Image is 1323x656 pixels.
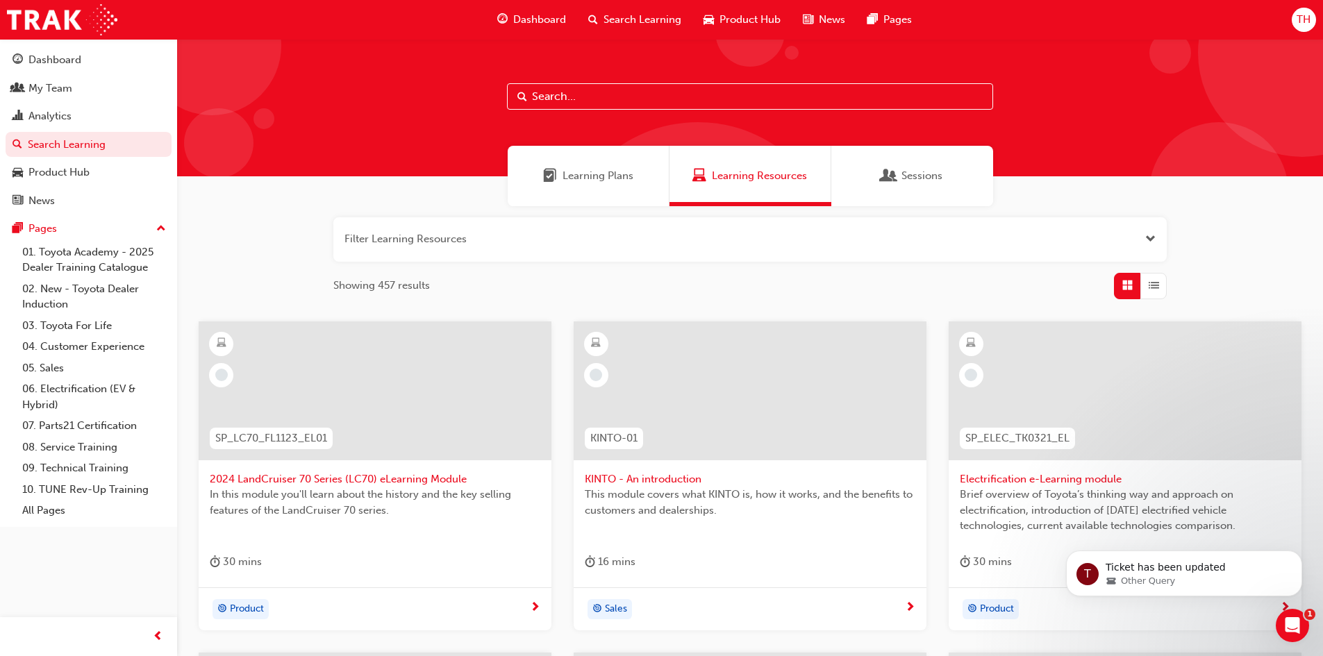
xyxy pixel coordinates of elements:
[17,278,172,315] a: 02. New - Toyota Dealer Induction
[13,167,23,179] span: car-icon
[585,471,915,487] span: KINTO - An introduction
[13,110,23,123] span: chart-icon
[210,471,540,487] span: 2024 LandCruiser 70 Series (LC70) eLearning Module
[585,487,915,518] span: This module covers what KINTO is, how it works, and the benefits to customers and dealerships.
[13,139,22,151] span: search-icon
[17,242,172,278] a: 01. Toyota Academy - 2025 Dealer Training Catalogue
[585,553,595,571] span: duration-icon
[17,358,172,379] a: 05. Sales
[883,12,912,28] span: Pages
[882,168,896,184] span: Sessions
[28,52,81,68] div: Dashboard
[210,553,220,571] span: duration-icon
[831,146,993,206] a: SessionsSessions
[210,553,262,571] div: 30 mins
[1149,278,1159,294] span: List
[960,553,1012,571] div: 30 mins
[574,321,926,631] a: KINTO-01KINTO - An introductionThis module covers what KINTO is, how it works, and the benefits t...
[7,4,117,35] img: Trak
[949,321,1301,631] a: SP_ELEC_TK0321_ELElectrification e-Learning moduleBrief overview of Toyota’s thinking way and app...
[517,89,527,105] span: Search
[692,6,792,34] a: car-iconProduct Hub
[13,83,23,95] span: people-icon
[6,188,172,214] a: News
[585,553,635,571] div: 16 mins
[1276,609,1309,642] iframe: Intercom live chat
[980,601,1014,617] span: Product
[1297,12,1310,28] span: TH
[543,168,557,184] span: Learning Plans
[6,160,172,185] a: Product Hub
[592,600,602,619] span: target-icon
[28,108,72,124] div: Analytics
[17,457,172,479] a: 09. Technical Training
[719,12,781,28] span: Product Hub
[819,12,845,28] span: News
[6,103,172,129] a: Analytics
[1292,8,1316,32] button: TH
[508,146,669,206] a: Learning PlansLearning Plans
[17,336,172,358] a: 04. Customer Experience
[28,81,72,96] div: My Team
[960,553,970,571] span: duration-icon
[210,487,540,518] span: In this module you'll learn about the history and the key selling features of the LandCruiser 70 ...
[28,165,90,180] div: Product Hub
[712,168,807,184] span: Learning Resources
[17,415,172,437] a: 07. Parts21 Certification
[217,600,227,619] span: target-icon
[6,47,172,73] a: Dashboard
[17,500,172,521] a: All Pages
[965,430,1070,446] span: SP_ELEC_TK0321_EL
[13,54,23,67] span: guage-icon
[199,321,551,631] a: SP_LC70_FL1123_EL012024 LandCruiser 70 Series (LC70) eLearning ModuleIn this module you'll learn ...
[530,602,540,614] span: next-icon
[13,195,23,208] span: news-icon
[153,628,163,646] span: prev-icon
[13,223,23,235] span: pages-icon
[605,601,627,617] span: Sales
[965,369,977,381] span: learningRecordVerb_NONE-icon
[704,11,714,28] span: car-icon
[967,600,977,619] span: target-icon
[17,437,172,458] a: 08. Service Training
[588,11,598,28] span: search-icon
[28,193,55,209] div: News
[960,471,1290,487] span: Electrification e-Learning module
[590,430,638,446] span: KINTO-01
[17,378,172,415] a: 06. Electrification (EV & Hybrid)
[17,315,172,337] a: 03. Toyota For Life
[6,132,172,158] a: Search Learning
[577,6,692,34] a: search-iconSearch Learning
[591,335,601,353] span: learningResourceType_ELEARNING-icon
[333,278,430,294] span: Showing 457 results
[604,12,681,28] span: Search Learning
[867,11,878,28] span: pages-icon
[669,146,831,206] a: Learning ResourcesLearning Resources
[1145,231,1156,247] button: Open the filter
[6,216,172,242] button: Pages
[590,369,602,381] span: learningRecordVerb_NONE-icon
[901,168,942,184] span: Sessions
[803,11,813,28] span: news-icon
[905,602,915,614] span: next-icon
[215,430,327,446] span: SP_LC70_FL1123_EL01
[230,601,264,617] span: Product
[215,369,228,381] span: learningRecordVerb_NONE-icon
[217,335,226,353] span: learningResourceType_ELEARNING-icon
[28,221,57,237] div: Pages
[497,11,508,28] span: guage-icon
[563,168,633,184] span: Learning Plans
[6,44,172,216] button: DashboardMy TeamAnalyticsSearch LearningProduct HubNews
[1122,278,1133,294] span: Grid
[966,335,976,353] span: learningResourceType_ELEARNING-icon
[513,12,566,28] span: Dashboard
[1045,521,1323,619] iframe: Intercom notifications message
[1304,609,1315,620] span: 1
[486,6,577,34] a: guage-iconDashboard
[856,6,923,34] a: pages-iconPages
